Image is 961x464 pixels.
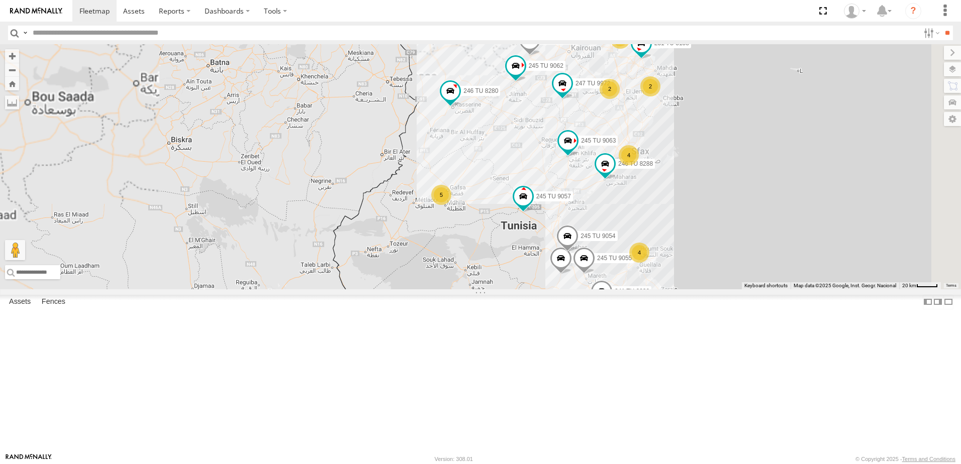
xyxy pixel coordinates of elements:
[615,288,649,295] span: 241 TU 2029
[4,295,36,309] label: Assets
[600,79,620,99] div: 2
[581,233,615,240] span: 245 TU 9054
[618,160,653,167] span: 246 TU 8288
[6,454,52,464] a: Visit our Website
[5,49,19,63] button: Zoom in
[581,137,616,144] span: 245 TU 9063
[902,456,955,462] a: Terms and Conditions
[905,3,921,19] i: ?
[902,283,916,288] span: 20 km
[923,295,933,309] label: Dock Summary Table to the Left
[840,4,870,19] div: Nejah Benkhalifa
[435,456,473,462] div: Version: 308.01
[899,282,941,289] button: Map Scale: 20 km per 39 pixels
[629,243,649,263] div: 4
[529,62,563,69] span: 245 TU 9062
[744,282,788,289] button: Keyboard shortcuts
[619,145,639,165] div: 4
[5,240,25,260] button: Drag Pegman onto the map to open Street View
[943,295,953,309] label: Hide Summary Table
[5,77,19,90] button: Zoom Home
[597,255,632,262] span: 245 TU 9055
[944,112,961,126] label: Map Settings
[37,295,70,309] label: Fences
[10,8,62,15] img: rand-logo.svg
[933,295,943,309] label: Dock Summary Table to the Right
[431,185,451,205] div: 5
[5,63,19,77] button: Zoom out
[463,88,498,95] span: 246 TU 8280
[575,80,610,87] span: 247 TU 9972
[640,76,660,96] div: 2
[946,284,956,288] a: Terms (opens in new tab)
[920,26,941,40] label: Search Filter Options
[5,95,19,109] label: Measure
[855,456,955,462] div: © Copyright 2025 -
[794,283,896,288] span: Map data ©2025 Google, Inst. Geogr. Nacional
[536,193,571,200] span: 245 TU 9057
[21,26,29,40] label: Search Query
